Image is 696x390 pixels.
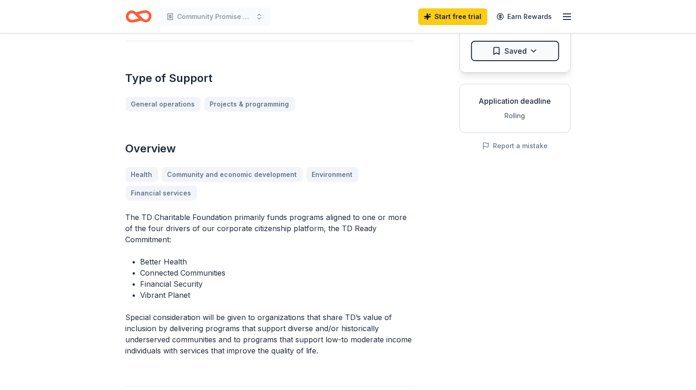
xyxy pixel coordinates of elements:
[467,110,563,121] div: Rolling
[491,8,558,25] a: Earn Rewards
[418,8,487,25] a: Start free trial
[140,289,415,301] li: Vibrant Planet
[178,11,252,22] span: Community Promise Academy
[140,256,415,267] li: Better Health
[505,45,527,57] span: Saved
[159,7,270,26] button: Community Promise Academy
[126,212,415,245] p: The TD Charitable Foundation primarily funds programs aligned to one or more of the four drivers ...
[140,267,415,278] li: Connected Communities
[467,95,563,107] div: Application deadline
[204,97,295,112] a: Projects & programming
[126,312,415,356] p: Special consideration will be given to organizations that share TD’s value of inclusion by delive...
[140,278,415,289] li: Financial Security
[126,141,415,156] h2: Overview
[126,97,201,112] a: General operations
[482,140,548,151] button: Report a mistake
[126,71,415,86] h2: Type of Support
[471,41,559,61] button: Saved
[126,6,152,27] a: Home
